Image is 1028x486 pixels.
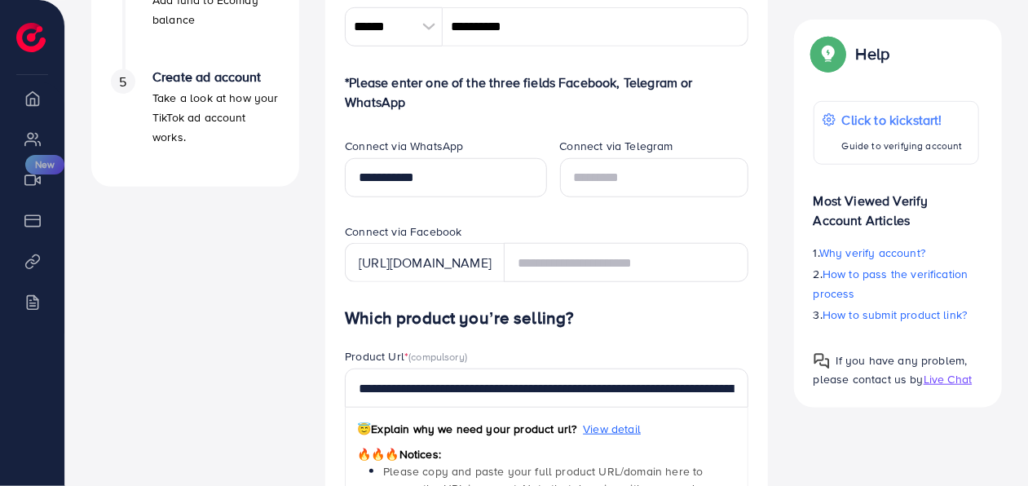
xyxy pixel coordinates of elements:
[345,243,505,282] div: [URL][DOMAIN_NAME]
[152,69,280,85] h4: Create ad account
[819,245,925,261] span: Why verify account?
[16,23,46,52] img: logo
[814,39,843,68] img: Popup guide
[823,307,967,323] span: How to submit product link?
[357,446,399,462] span: 🔥🔥🔥
[408,349,467,364] span: (compulsory)
[959,413,1016,474] iframe: Chat
[357,421,576,437] span: Explain why we need your product url?
[357,446,441,462] span: Notices:
[814,352,968,387] span: If you have any problem, please contact us by
[345,348,467,364] label: Product Url
[345,73,748,112] p: *Please enter one of the three fields Facebook, Telegram or WhatsApp
[814,353,830,369] img: Popup guide
[91,69,299,167] li: Create ad account
[345,308,748,329] h4: Which product you’re selling?
[842,110,963,130] p: Click to kickstart!
[152,88,280,147] p: Take a look at how your TikTok ad account works.
[345,138,463,154] label: Connect via WhatsApp
[814,243,979,263] p: 1.
[560,138,673,154] label: Connect via Telegram
[924,371,972,387] span: Live Chat
[583,421,641,437] span: View detail
[119,73,126,91] span: 5
[856,44,890,64] p: Help
[814,266,968,302] span: How to pass the verification process
[842,136,963,156] p: Guide to verifying account
[814,264,979,303] p: 2.
[345,223,461,240] label: Connect via Facebook
[814,305,979,325] p: 3.
[814,178,979,230] p: Most Viewed Verify Account Articles
[357,421,371,437] span: 😇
